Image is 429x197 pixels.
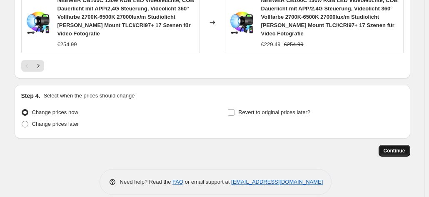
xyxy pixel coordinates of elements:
span: Change prices later [32,121,79,127]
div: €229.49 [261,40,281,49]
p: Select when the prices should change [43,92,135,100]
h2: Step 4. [21,92,40,100]
button: Continue [379,145,410,157]
span: Continue [384,147,405,154]
a: [EMAIL_ADDRESS][DOMAIN_NAME] [231,179,323,185]
img: 71IdimhYtjL_80x.jpg [229,10,254,35]
span: Change prices now [32,109,78,115]
nav: Pagination [21,60,44,72]
span: or email support at [183,179,231,185]
button: Next [32,60,44,72]
a: FAQ [172,179,183,185]
img: 71IdimhYtjL_80x.jpg [26,10,51,35]
span: Revert to original prices later? [238,109,310,115]
span: Need help? Read the [120,179,173,185]
div: €254.99 [57,40,77,49]
strike: €254.99 [284,40,304,49]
